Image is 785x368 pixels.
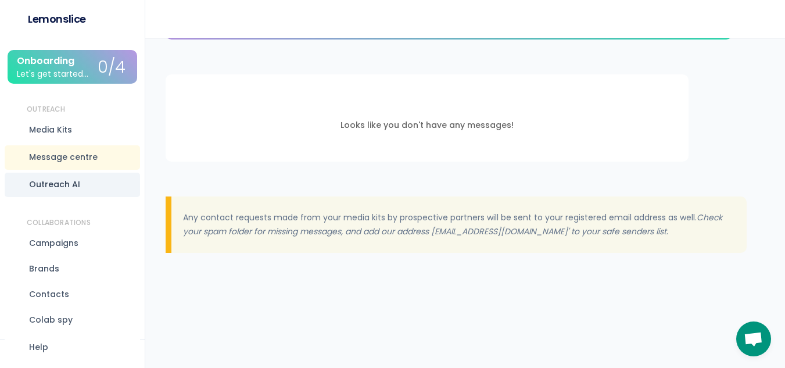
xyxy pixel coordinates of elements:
div: Media Kits [29,124,72,136]
div: Colab spy [29,314,73,326]
div: OUTREACH [27,105,66,115]
div: Help [29,341,48,353]
div: Contacts [29,288,69,301]
div: Let's get started... [17,70,88,78]
div: Onboarding [17,56,74,66]
div: Brands [29,263,59,275]
div: Any contact requests made from your media kits by prospective partners will be sent to your regis... [171,196,747,253]
em: Check your spam folder for missing messages, and add our address [EMAIL_ADDRESS][DOMAIN_NAME]' to... [183,212,725,237]
img: Lemonslice [9,12,23,26]
div: Message centre [29,151,98,163]
div: COLLABORATIONS [27,218,91,228]
div: Looks like you don't have any messages! [340,120,514,131]
div: 0/4 [98,59,126,77]
div: פתח צ'אט [736,321,771,356]
div: Campaigns [29,237,78,249]
div: Lemonslice [28,12,86,26]
div: Outreach AI [29,178,80,191]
